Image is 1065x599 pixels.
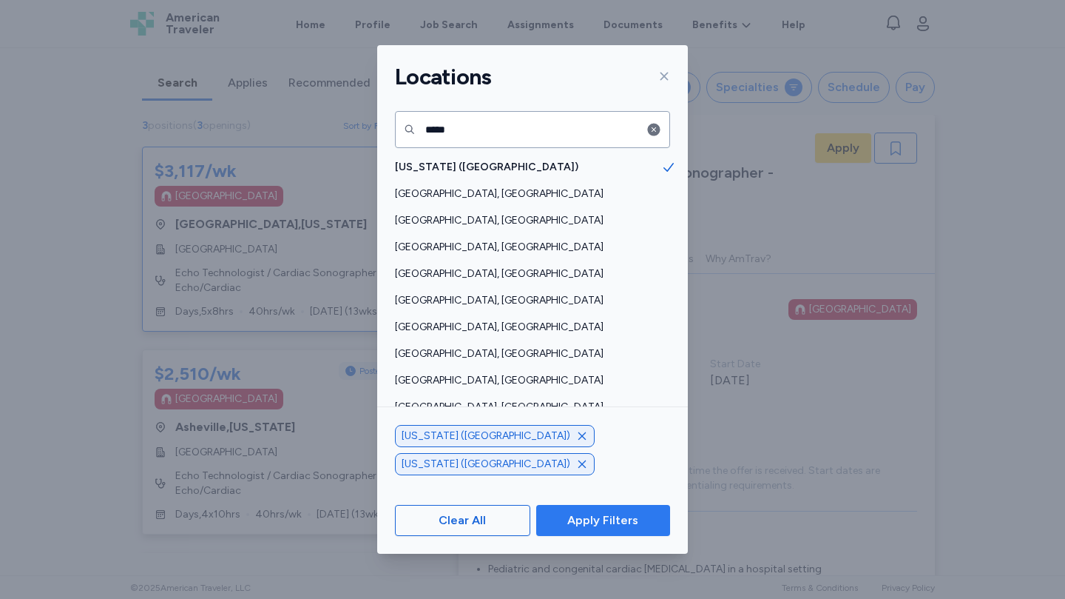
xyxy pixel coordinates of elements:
button: Apply Filters [536,505,670,536]
span: [US_STATE] ([GEOGRAPHIC_DATA]) [395,160,661,175]
span: [GEOGRAPHIC_DATA], [GEOGRAPHIC_DATA] [395,347,661,361]
span: [GEOGRAPHIC_DATA], [GEOGRAPHIC_DATA] [395,320,661,335]
span: [GEOGRAPHIC_DATA], [GEOGRAPHIC_DATA] [395,400,661,415]
h1: Locations [395,63,491,91]
span: [GEOGRAPHIC_DATA], [GEOGRAPHIC_DATA] [395,293,661,308]
span: Apply Filters [567,512,638,529]
button: Clear All [395,505,530,536]
span: [US_STATE] ([GEOGRAPHIC_DATA]) [402,457,570,472]
span: [GEOGRAPHIC_DATA], [GEOGRAPHIC_DATA] [395,373,661,388]
span: [US_STATE] ([GEOGRAPHIC_DATA]) [402,429,570,444]
span: [GEOGRAPHIC_DATA], [GEOGRAPHIC_DATA] [395,267,661,281]
span: [GEOGRAPHIC_DATA], [GEOGRAPHIC_DATA] [395,187,661,201]
span: [GEOGRAPHIC_DATA], [GEOGRAPHIC_DATA] [395,240,661,255]
span: [GEOGRAPHIC_DATA], [GEOGRAPHIC_DATA] [395,213,661,228]
span: Clear All [439,512,486,529]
